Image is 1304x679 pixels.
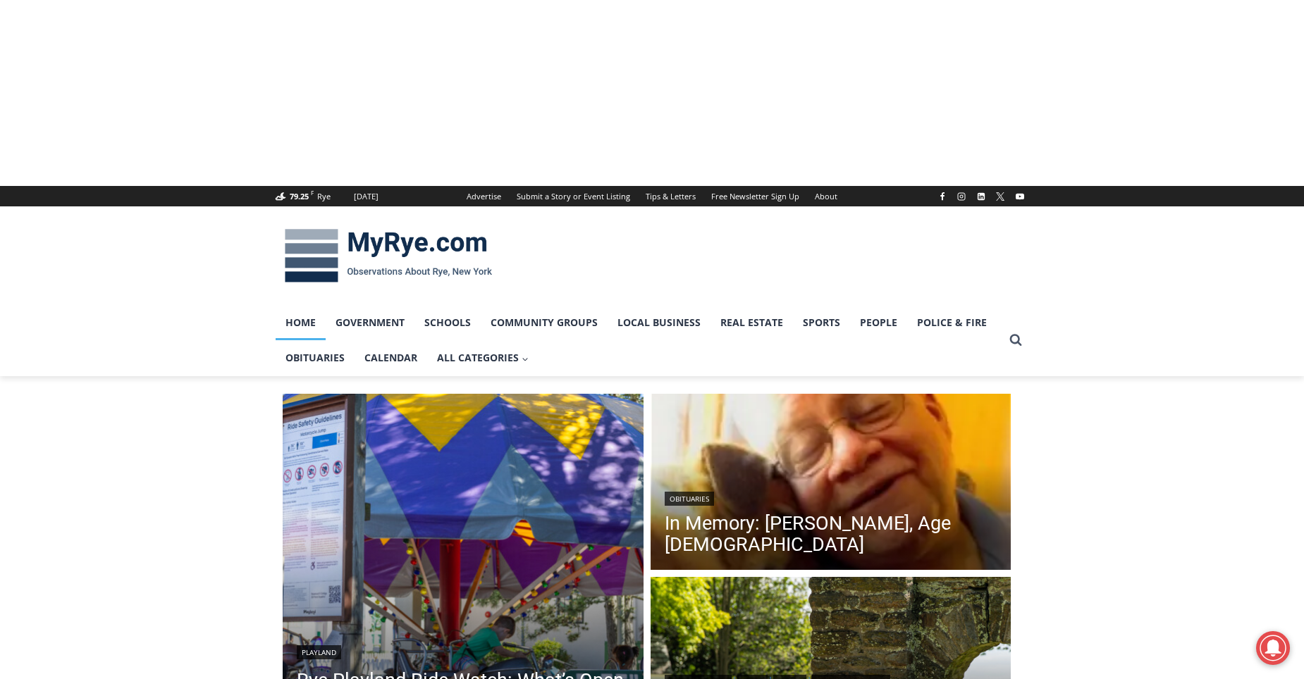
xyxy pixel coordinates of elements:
[354,190,379,203] div: [DATE]
[934,188,951,205] a: Facebook
[1011,188,1028,205] a: YouTube
[355,340,427,375] a: Calendar
[807,186,845,206] a: About
[992,188,1009,205] a: X
[276,305,1003,376] nav: Primary Navigation
[907,305,997,340] a: Police & Fire
[276,219,501,292] img: MyRye.com
[665,513,997,555] a: In Memory: [PERSON_NAME], Age [DEMOGRAPHIC_DATA]
[276,305,326,340] a: Home
[850,305,907,340] a: People
[326,305,414,340] a: Government
[651,394,1011,574] a: Read More In Memory: Patrick A. Auriemma Jr., Age 70
[459,186,509,206] a: Advertise
[793,305,850,340] a: Sports
[1003,328,1028,353] button: View Search Form
[665,492,714,506] a: Obituaries
[711,305,793,340] a: Real Estate
[459,186,845,206] nav: Secondary Navigation
[703,186,807,206] a: Free Newsletter Sign Up
[317,190,331,203] div: Rye
[311,189,314,197] span: F
[509,186,638,206] a: Submit a Story or Event Listing
[481,305,608,340] a: Community Groups
[608,305,711,340] a: Local Business
[297,645,341,659] a: Playland
[651,394,1011,574] img: Obituary - Patrick Albert Auriemma
[290,191,309,201] span: 79.25
[427,340,539,375] a: All Categories
[414,305,481,340] a: Schools
[437,350,529,366] span: All Categories
[953,188,970,205] a: Instagram
[276,340,355,375] a: Obituaries
[973,188,990,205] a: Linkedin
[638,186,703,206] a: Tips & Letters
